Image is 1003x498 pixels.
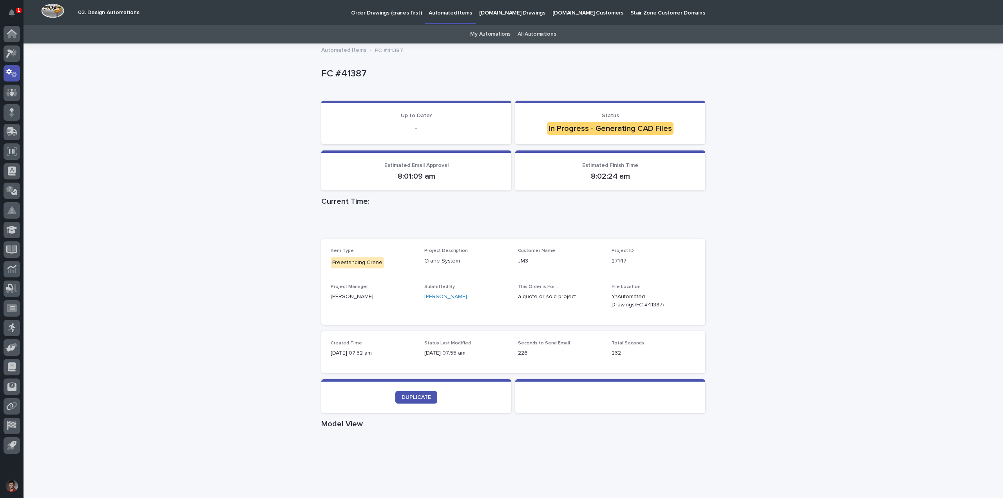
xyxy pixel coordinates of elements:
span: Project Manager [331,284,368,289]
p: [DATE] 07:52 am [331,349,415,357]
p: FC #41387 [321,68,702,80]
span: Status Last Modified [424,341,471,346]
p: JM3 [518,257,602,265]
h1: Current Time: [321,197,705,206]
div: Freestanding Crane [331,257,384,268]
p: [DATE] 07:55 am [424,349,509,357]
p: Crane System [424,257,509,265]
button: users-avatar [4,478,20,494]
button: Notifications [4,5,20,21]
div: In Progress - Generating CAD Files [547,122,673,135]
span: Seconds to Send Email [518,341,570,346]
p: 27147 [612,257,696,265]
span: Item Type [331,248,354,253]
p: 1 [17,7,20,13]
a: DUPLICATE [395,391,437,404]
span: DUPLICATE [402,395,431,400]
h2: 03. Design Automations [78,9,139,16]
span: Customer Name [518,248,555,253]
a: My Automations [470,25,511,43]
p: 226 [518,349,602,357]
span: This Order is For... [518,284,558,289]
a: Automated Items [321,45,366,54]
p: 8:01:09 am [331,172,502,181]
: Y:\Automated Drawings\FC #41387\ [612,293,677,309]
span: Submitted By [424,284,455,289]
span: Total Seconds [612,341,644,346]
span: Estimated Email Approval [384,163,449,168]
span: Project ID [612,248,634,253]
span: Project Description [424,248,468,253]
iframe: Current Time: [321,209,705,239]
p: 232 [612,349,696,357]
h1: Model View [321,419,705,429]
a: All Automations [518,25,556,43]
div: Notifications1 [10,9,20,22]
img: Workspace Logo [41,4,64,18]
p: - [331,124,502,133]
p: FC #41387 [375,45,403,54]
span: Status [602,113,619,118]
p: a quote or sold project [518,293,602,301]
span: Created Time [331,341,362,346]
a: [PERSON_NAME] [424,293,467,301]
span: Estimated Finish Time [582,163,638,168]
span: File Location [612,284,641,289]
p: [PERSON_NAME] [331,293,415,301]
p: 8:02:24 am [525,172,696,181]
span: Up to Date? [401,113,432,118]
